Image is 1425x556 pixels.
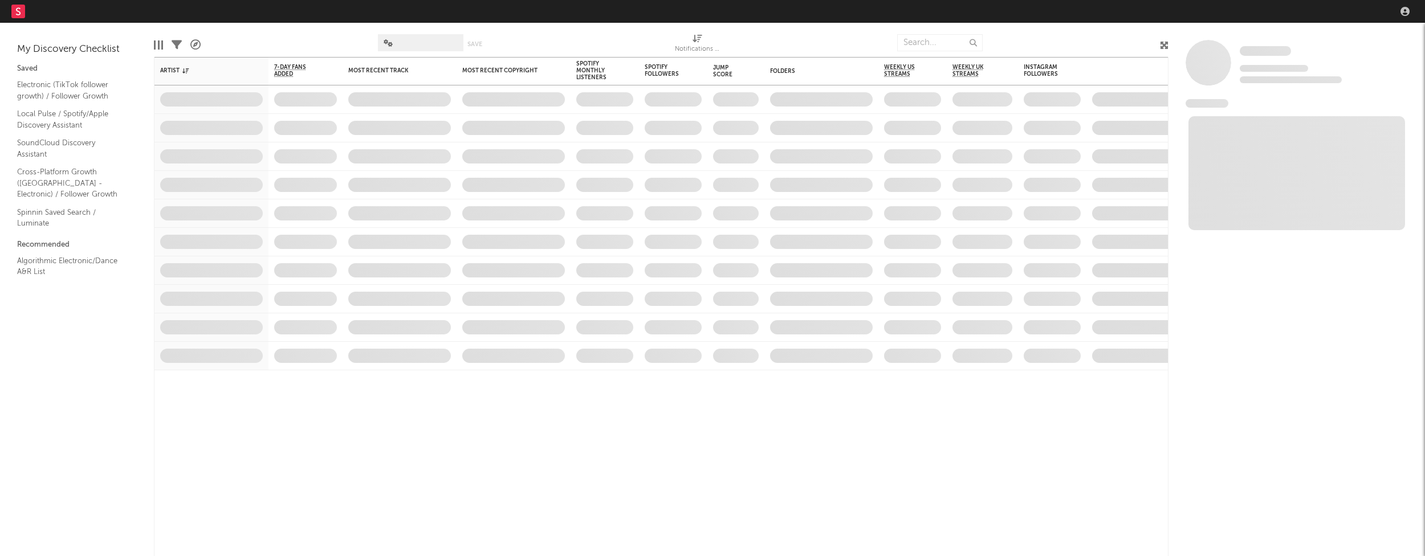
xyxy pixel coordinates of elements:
[17,108,125,131] a: Local Pulse / Spotify/Apple Discovery Assistant
[675,28,720,62] div: Notifications (Artist)
[1240,46,1291,57] a: Some Artist
[1240,65,1308,72] span: Tracking Since: [DATE]
[1240,76,1342,83] span: 0 fans last week
[884,64,924,77] span: Weekly US Streams
[160,67,246,74] div: Artist
[17,206,125,230] a: Spinnin Saved Search / Luminate
[576,60,616,81] div: Spotify Monthly Listeners
[154,28,163,62] div: Edit Columns
[17,62,137,76] div: Saved
[17,43,137,56] div: My Discovery Checklist
[17,79,125,102] a: Electronic (TikTok follower growth) / Follower Growth
[274,64,320,77] span: 7-Day Fans Added
[1024,64,1064,77] div: Instagram Followers
[348,67,434,74] div: Most Recent Track
[645,64,685,77] div: Spotify Followers
[1186,99,1228,108] span: News Feed
[172,28,182,62] div: Filters
[675,43,720,56] div: Notifications (Artist)
[462,67,548,74] div: Most Recent Copyright
[190,28,201,62] div: A&R Pipeline
[17,255,125,278] a: Algorithmic Electronic/Dance A&R List
[467,41,482,47] button: Save
[897,34,983,51] input: Search...
[17,137,125,160] a: SoundCloud Discovery Assistant
[17,166,125,201] a: Cross-Platform Growth ([GEOGRAPHIC_DATA] - Electronic) / Follower Growth
[713,64,742,78] div: Jump Score
[1240,46,1291,56] span: Some Artist
[17,238,137,252] div: Recommended
[770,68,856,75] div: Folders
[952,64,995,77] span: Weekly UK Streams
